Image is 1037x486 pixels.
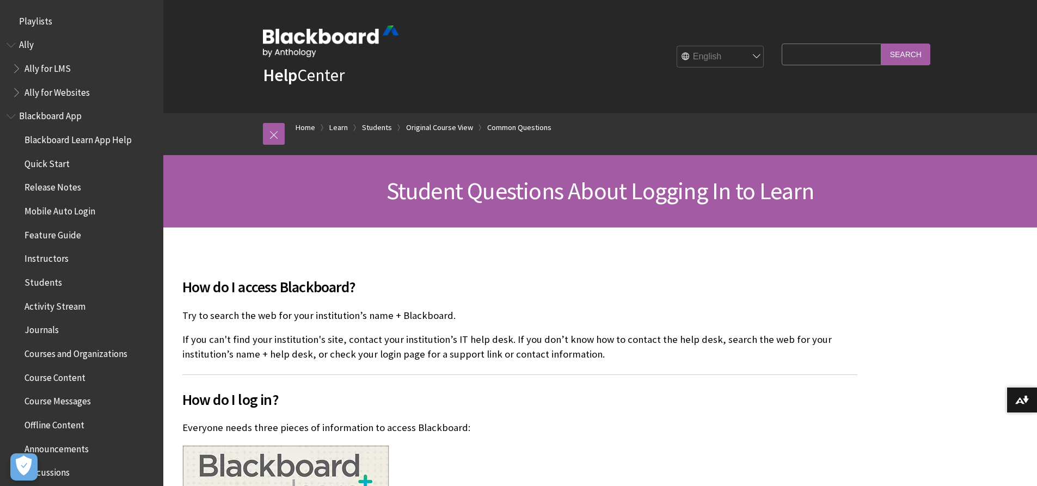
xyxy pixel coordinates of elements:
span: Journals [24,321,59,336]
a: Common Questions [487,121,551,134]
input: Search [881,44,930,65]
span: How do I log in? [182,388,857,411]
span: How do I access Blackboard? [182,275,857,298]
span: Quick Start [24,155,70,169]
a: Original Course View [406,121,473,134]
nav: Book outline for Playlists [7,12,157,30]
span: Announcements [24,440,89,454]
span: Courses and Organizations [24,344,127,359]
nav: Book outline for Anthology Ally Help [7,36,157,102]
span: Ally [19,36,34,51]
span: Mobile Auto Login [24,202,95,217]
span: Blackboard App [19,107,82,122]
p: Everyone needs three pieces of information to access Blackboard: [182,421,857,435]
span: Discussions [24,463,70,478]
span: Ally for Websites [24,83,90,98]
a: Students [362,121,392,134]
span: Student Questions About Logging In to Learn [386,176,814,206]
a: HelpCenter [263,64,345,86]
span: Ally for LMS [24,59,71,74]
span: Course Content [24,368,85,383]
span: Blackboard Learn App Help [24,131,132,145]
img: Blackboard by Anthology [263,26,399,57]
span: Instructors [24,250,69,264]
a: Learn [329,121,348,134]
span: Activity Stream [24,297,85,312]
strong: Help [263,64,297,86]
span: Offline Content [24,416,84,430]
a: Home [296,121,315,134]
button: Open Preferences [10,453,38,481]
span: Course Messages [24,392,91,407]
span: Playlists [19,12,52,27]
select: Site Language Selector [677,46,764,68]
p: Try to search the web for your institution’s name + Blackboard. [182,309,857,323]
span: Feature Guide [24,226,81,241]
p: If you can't find your institution's site, contact your institution’s IT help desk. If you don’t ... [182,333,857,361]
span: Students [24,273,62,288]
span: Release Notes [24,179,81,193]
